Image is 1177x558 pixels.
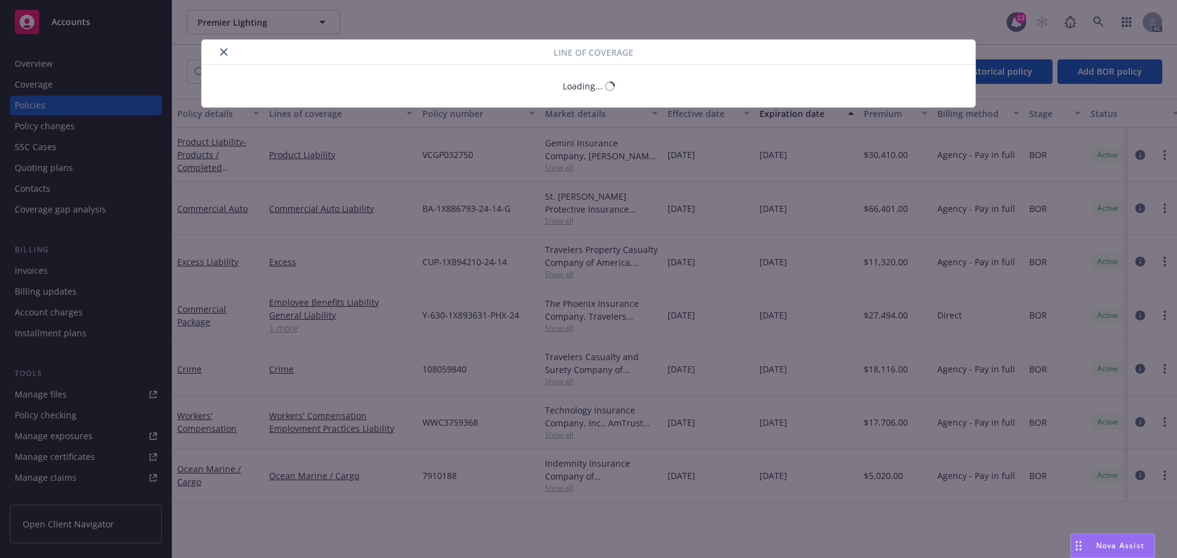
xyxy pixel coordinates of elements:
[563,80,603,92] div: Loading...
[1070,533,1155,558] button: Nova Assist
[554,46,633,59] span: Line of coverage
[216,45,231,59] button: close
[1071,534,1086,557] div: Drag to move
[1096,540,1145,551] span: Nova Assist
